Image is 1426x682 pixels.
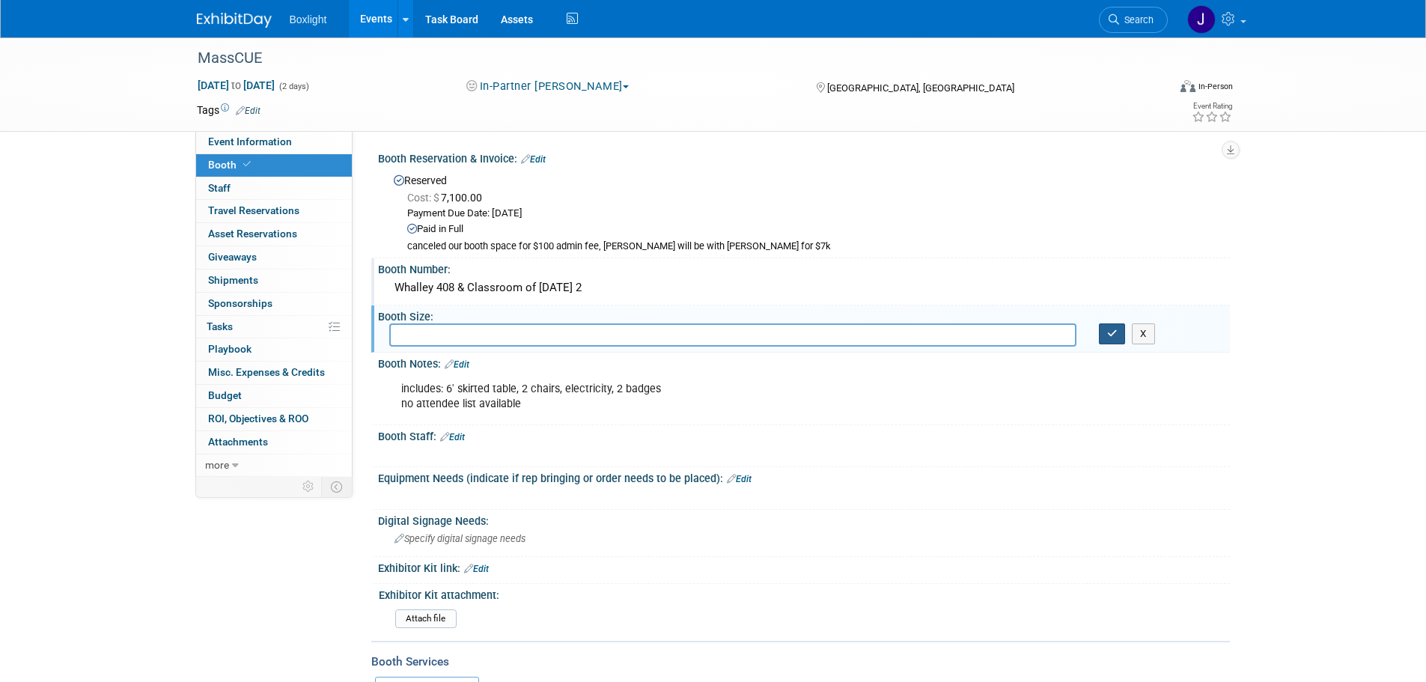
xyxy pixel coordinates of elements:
[196,362,352,384] a: Misc. Expenses & Credits
[208,228,297,240] span: Asset Reservations
[192,45,1145,72] div: MassCUE
[196,154,352,177] a: Booth
[1079,78,1234,100] div: Event Format
[236,106,260,116] a: Edit
[196,338,352,361] a: Playbook
[1119,14,1154,25] span: Search
[445,359,469,370] a: Edit
[378,467,1230,487] div: Equipment Needs (indicate if rep bringing or order needs to be placed):
[290,13,327,25] span: Boxlight
[208,297,272,309] span: Sponsorships
[407,207,1219,221] div: Payment Due Date: [DATE]
[196,408,352,430] a: ROI, Objectives & ROO
[229,79,243,91] span: to
[389,169,1219,253] div: Reserved
[197,13,272,28] img: ExhibitDay
[379,584,1223,603] div: Exhibitor Kit attachment:
[1198,81,1233,92] div: In-Person
[461,79,635,94] button: In-Partner [PERSON_NAME]
[208,343,252,355] span: Playbook
[321,477,352,496] td: Toggle Event Tabs
[378,557,1230,576] div: Exhibitor Kit link:
[243,160,251,168] i: Booth reservation complete
[196,316,352,338] a: Tasks
[391,374,1065,419] div: includes: 6' skirted table, 2 chairs, electricity, 2 badges no attendee list available
[407,192,488,204] span: 7,100.00
[208,366,325,378] span: Misc. Expenses & Credits
[208,274,258,286] span: Shipments
[196,385,352,407] a: Budget
[196,223,352,246] a: Asset Reservations
[378,510,1230,529] div: Digital Signage Needs:
[440,432,465,442] a: Edit
[1187,5,1216,34] img: Jean Knight
[208,389,242,401] span: Budget
[208,251,257,263] span: Giveaways
[1180,80,1195,92] img: Format-Inperson.png
[205,459,229,471] span: more
[407,192,441,204] span: Cost: $
[208,412,308,424] span: ROI, Objectives & ROO
[1132,323,1155,344] button: X
[196,293,352,315] a: Sponsorships
[371,654,1230,670] div: Booth Services
[207,320,233,332] span: Tasks
[407,240,1219,253] div: canceled our booth space for $100 admin fee, [PERSON_NAME] will be with [PERSON_NAME] for $7k
[389,276,1219,299] div: Whalley 408 & Classroom of [DATE] 2
[1099,7,1168,33] a: Search
[196,131,352,153] a: Event Information
[196,454,352,477] a: more
[196,246,352,269] a: Giveaways
[521,154,546,165] a: Edit
[378,147,1230,167] div: Booth Reservation & Invoice:
[378,425,1230,445] div: Booth Staff:
[208,159,254,171] span: Booth
[394,533,525,544] span: Specify digital signage needs
[378,305,1230,324] div: Booth Size:
[196,270,352,292] a: Shipments
[208,182,231,194] span: Staff
[827,82,1014,94] span: [GEOGRAPHIC_DATA], [GEOGRAPHIC_DATA]
[378,258,1230,277] div: Booth Number:
[278,82,309,91] span: (2 days)
[296,477,322,496] td: Personalize Event Tab Strip
[197,103,260,118] td: Tags
[196,431,352,454] a: Attachments
[727,474,752,484] a: Edit
[197,79,275,92] span: [DATE] [DATE]
[208,136,292,147] span: Event Information
[196,177,352,200] a: Staff
[196,200,352,222] a: Travel Reservations
[208,204,299,216] span: Travel Reservations
[208,436,268,448] span: Attachments
[407,222,1219,237] div: Paid in Full
[464,564,489,574] a: Edit
[378,353,1230,372] div: Booth Notes:
[1192,103,1232,110] div: Event Rating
